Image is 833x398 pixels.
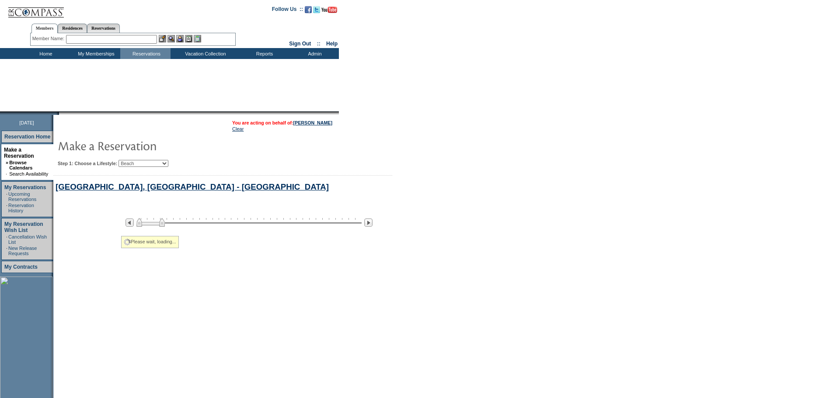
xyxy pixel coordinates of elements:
[317,41,321,47] span: ::
[167,35,175,42] img: View
[185,35,192,42] img: Reservations
[70,48,120,59] td: My Memberships
[56,111,59,115] img: promoShadowLeftCorner.gif
[176,35,184,42] img: Impersonate
[313,9,320,14] a: Follow us on Twitter
[120,48,171,59] td: Reservations
[4,221,43,233] a: My Reservation Wish List
[124,239,131,246] img: spinner2.gif
[9,160,32,170] a: Browse Calendars
[313,6,320,13] img: Follow us on Twitter
[289,41,311,47] a: Sign Out
[87,24,120,33] a: Reservations
[31,24,58,33] a: Members
[8,191,36,202] a: Upcoming Reservations
[326,41,338,47] a: Help
[6,234,7,245] td: ·
[8,203,34,213] a: Reservation History
[58,24,87,33] a: Residences
[6,246,7,256] td: ·
[321,7,337,13] img: Subscribe to our YouTube Channel
[56,182,329,191] a: [GEOGRAPHIC_DATA], [GEOGRAPHIC_DATA] - [GEOGRAPHIC_DATA]
[4,147,34,159] a: Make a Reservation
[6,191,7,202] td: ·
[125,218,134,227] img: Previous
[58,161,117,166] b: Step 1: Choose a Lifestyle:
[272,5,303,16] td: Follow Us ::
[20,48,70,59] td: Home
[159,35,166,42] img: b_edit.gif
[59,111,60,115] img: blank.gif
[238,48,289,59] td: Reports
[32,35,66,42] div: Member Name:
[293,120,332,125] a: [PERSON_NAME]
[58,137,233,154] img: pgTtlMakeReservation.gif
[194,35,201,42] img: b_calculator.gif
[6,171,8,177] td: ·
[289,48,339,59] td: Admin
[9,171,48,177] a: Search Availability
[19,120,34,125] span: [DATE]
[232,126,244,132] a: Clear
[232,120,332,125] span: You are acting on behalf of:
[6,160,8,165] b: »
[121,236,179,248] div: Please wait, loading...
[4,134,50,140] a: Reservation Home
[8,246,37,256] a: New Release Requests
[305,9,312,14] a: Become our fan on Facebook
[4,184,46,190] a: My Reservations
[364,218,373,227] img: Next
[171,48,238,59] td: Vacation Collection
[8,234,47,245] a: Cancellation Wish List
[4,264,38,270] a: My Contracts
[321,9,337,14] a: Subscribe to our YouTube Channel
[6,203,7,213] td: ·
[305,6,312,13] img: Become our fan on Facebook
